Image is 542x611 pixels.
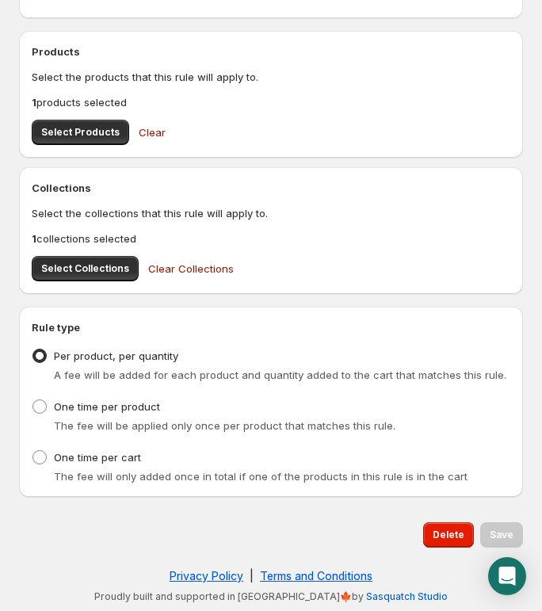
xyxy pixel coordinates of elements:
[41,262,129,275] span: Select Collections
[54,349,178,362] span: Per product, per quantity
[54,400,160,413] span: One time per product
[129,115,175,150] button: Clear
[32,180,510,196] h2: Collections
[41,126,120,139] span: Select Products
[32,120,129,145] button: Select Products
[170,569,243,582] a: Privacy Policy
[32,319,510,335] h2: Rule type
[54,369,506,381] span: A fee will be added for each product and quantity added to the cart that matches this rule.
[54,470,468,483] span: The fee will only added once in total if one of the products in this rule is in the cart
[54,451,141,464] span: One time per cart
[32,232,36,245] b: 1
[32,256,139,281] button: Select Collections
[54,419,395,432] span: The fee will be applied only once per product that matches this rule.
[139,124,166,140] span: Clear
[27,590,515,603] p: Proudly built and supported in [GEOGRAPHIC_DATA]🍁by
[32,96,36,109] b: 1
[32,231,510,246] p: collections selected
[433,529,464,541] span: Delete
[250,569,254,582] span: |
[366,590,448,602] a: Sasquatch Studio
[488,557,526,595] div: Open Intercom Messenger
[32,94,510,110] p: products selected
[423,522,474,548] button: Delete
[139,251,243,286] button: Clear Collections
[32,205,510,221] p: Select the collections that this rule will apply to.
[32,69,510,85] p: Select the products that this rule will apply to.
[148,261,234,277] span: Clear Collections
[32,44,510,59] h2: Products
[260,569,372,582] a: Terms and Conditions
